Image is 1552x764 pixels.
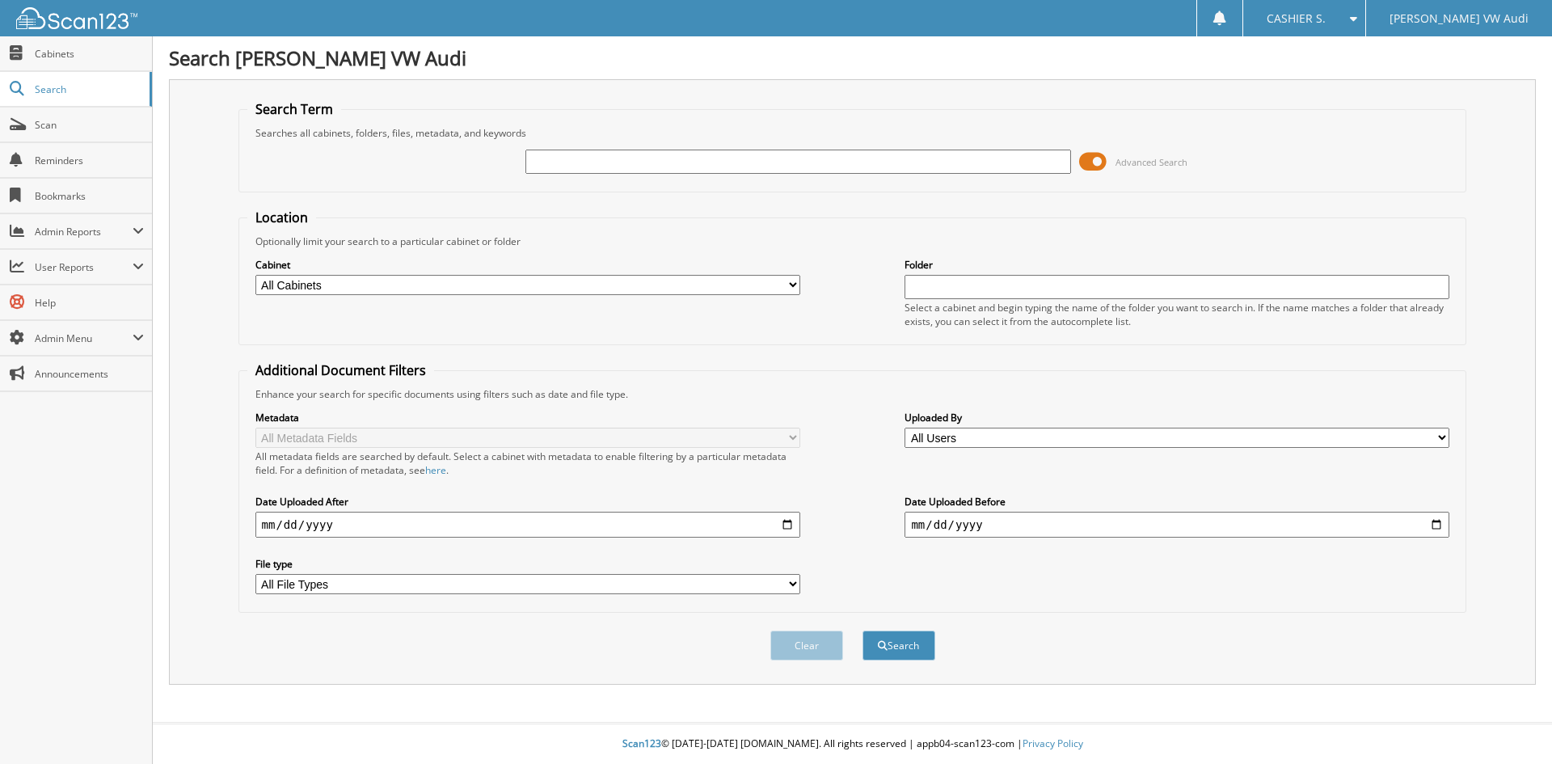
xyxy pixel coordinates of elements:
[905,258,1449,272] label: Folder
[1023,737,1083,750] a: Privacy Policy
[35,331,133,345] span: Admin Menu
[35,296,144,310] span: Help
[425,463,446,477] a: here
[35,118,144,132] span: Scan
[247,361,434,379] legend: Additional Document Filters
[247,100,341,118] legend: Search Term
[255,557,800,571] label: File type
[905,411,1449,424] label: Uploaded By
[255,411,800,424] label: Metadata
[255,495,800,509] label: Date Uploaded After
[16,7,137,29] img: scan123-logo-white.svg
[905,512,1449,538] input: end
[905,495,1449,509] label: Date Uploaded Before
[770,631,843,661] button: Clear
[905,301,1449,328] div: Select a cabinet and begin typing the name of the folder you want to search in. If the name match...
[255,258,800,272] label: Cabinet
[255,450,800,477] div: All metadata fields are searched by default. Select a cabinet with metadata to enable filtering b...
[622,737,661,750] span: Scan123
[35,225,133,238] span: Admin Reports
[247,387,1458,401] div: Enhance your search for specific documents using filters such as date and file type.
[153,724,1552,764] div: © [DATE]-[DATE] [DOMAIN_NAME]. All rights reserved | appb04-scan123-com |
[247,126,1458,140] div: Searches all cabinets, folders, files, metadata, and keywords
[1390,14,1529,23] span: [PERSON_NAME] VW Audi
[35,189,144,203] span: Bookmarks
[255,512,800,538] input: start
[1267,14,1326,23] span: CASHIER S.
[1115,156,1187,168] span: Advanced Search
[35,154,144,167] span: Reminders
[35,47,144,61] span: Cabinets
[247,209,316,226] legend: Location
[169,44,1536,71] h1: Search [PERSON_NAME] VW Audi
[247,234,1458,248] div: Optionally limit your search to a particular cabinet or folder
[35,82,141,96] span: Search
[35,367,144,381] span: Announcements
[35,260,133,274] span: User Reports
[862,631,935,661] button: Search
